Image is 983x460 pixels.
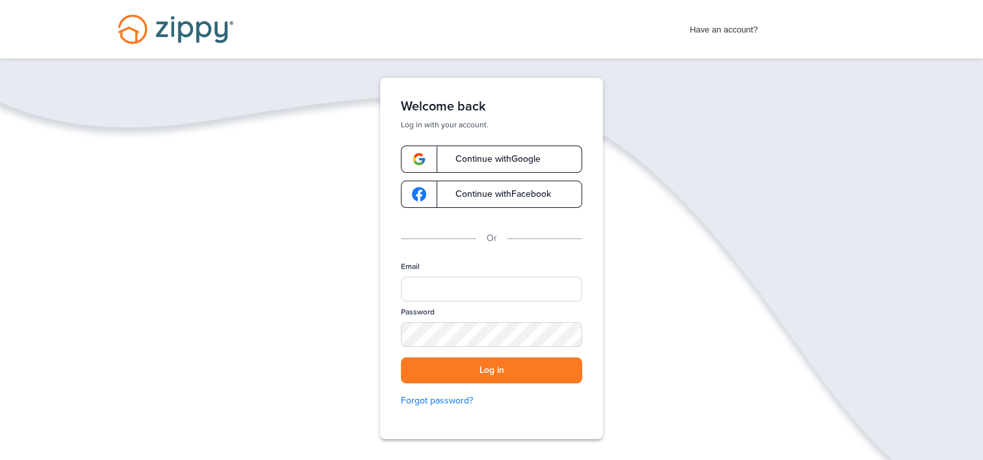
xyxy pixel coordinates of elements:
[947,429,980,457] img: Back to Top
[401,357,582,384] button: Log in
[401,120,582,130] p: Log in with your account.
[442,190,551,199] span: Continue with Facebook
[487,231,497,246] p: Or
[442,155,541,164] span: Continue with Google
[412,152,426,166] img: google-logo
[401,99,582,114] h1: Welcome back
[401,277,582,301] input: Email
[401,261,420,272] label: Email
[401,181,582,208] a: google-logoContinue withFacebook
[401,307,435,318] label: Password
[401,146,582,173] a: google-logoContinue withGoogle
[401,394,582,408] a: Forgot password?
[690,16,758,37] span: Have an account?
[401,322,582,347] input: Password
[412,187,426,201] img: google-logo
